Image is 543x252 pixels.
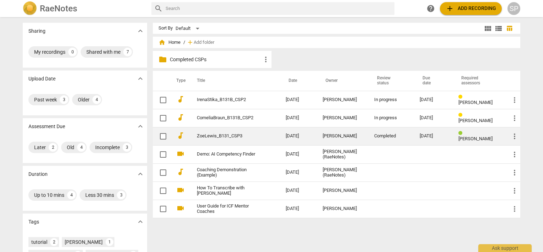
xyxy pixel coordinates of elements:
[197,152,260,157] a: Demo: AI Competency Finder
[374,115,408,121] div: In progress
[136,217,145,226] span: expand_more
[323,149,363,160] div: [PERSON_NAME] (RaeNotes)
[194,40,214,45] span: Add folder
[188,71,280,91] th: Title
[374,97,408,103] div: In progress
[323,206,363,211] div: [PERSON_NAME]
[510,205,519,213] span: more_vert
[123,48,132,56] div: 7
[187,39,194,46] span: add
[197,167,260,178] a: Coaching Demonstration (Example)
[458,136,493,141] span: [PERSON_NAME]
[123,143,131,152] div: 3
[60,95,68,104] div: 3
[446,4,454,13] span: add
[136,122,145,131] span: expand_more
[197,133,260,139] a: ZoeLewis_B131_CSP3
[135,169,146,179] button: Show more
[317,71,369,91] th: Owner
[85,191,114,199] div: Less 30 mins
[158,39,181,46] span: Home
[86,48,120,56] div: Shared with me
[158,55,167,64] span: folder
[78,96,90,103] div: Older
[446,4,496,13] span: Add recording
[197,97,260,103] a: IrenaStika_B131B_CSP2
[135,121,146,132] button: Show more
[458,100,493,105] span: [PERSON_NAME]
[176,23,202,34] div: Default
[414,71,453,91] th: Due date
[136,170,145,178] span: expand_more
[280,71,317,91] th: Date
[65,238,103,246] div: [PERSON_NAME]
[183,40,185,45] span: /
[34,48,65,56] div: My recordings
[504,23,515,34] button: Table view
[280,127,317,145] td: [DATE]
[158,26,173,31] div: Sort By
[440,2,502,15] button: Upload
[106,238,113,246] div: 1
[483,23,493,34] button: Tile view
[420,115,447,121] div: [DATE]
[323,97,363,103] div: [PERSON_NAME]
[67,144,74,151] div: Old
[176,186,185,194] span: videocam
[262,55,270,64] span: more_vert
[176,95,185,104] span: audiotrack
[197,115,260,121] a: CorneliaBraun_B131B_CSP2
[95,144,120,151] div: Incomplete
[484,24,492,33] span: view_module
[458,118,493,123] span: [PERSON_NAME]
[510,96,519,104] span: more_vert
[478,244,532,252] div: Ask support
[34,96,57,103] div: Past week
[136,74,145,83] span: expand_more
[493,23,504,34] button: List view
[28,218,39,226] p: Tags
[23,1,146,16] a: LogoRaeNotes
[166,3,392,14] input: Search
[323,188,363,193] div: [PERSON_NAME]
[135,73,146,84] button: Show more
[176,149,185,158] span: videocam
[136,27,145,35] span: expand_more
[40,4,77,14] h2: RaeNotes
[135,26,146,36] button: Show more
[117,191,125,199] div: 3
[158,39,166,46] span: home
[369,71,414,91] th: Review status
[453,71,505,91] th: Required assessors
[458,94,465,100] span: Review status: in progress
[458,131,465,136] span: Review status: completed
[280,182,317,200] td: [DATE]
[510,150,519,159] span: more_vert
[176,131,185,140] span: audiotrack
[280,109,317,127] td: [DATE]
[68,48,77,56] div: 0
[171,71,188,91] th: Type
[507,2,520,15] button: SP
[176,168,185,176] span: audiotrack
[197,185,260,196] a: How To Transcribe with [PERSON_NAME]
[424,2,437,15] a: Help
[34,191,64,199] div: Up to 10 mins
[510,168,519,177] span: more_vert
[154,4,163,13] span: search
[323,167,363,178] div: [PERSON_NAME] (RaeNotes)
[374,133,408,139] div: Completed
[506,25,513,32] span: table_chart
[280,145,317,163] td: [DATE]
[280,200,317,218] td: [DATE]
[420,97,447,103] div: [DATE]
[28,75,55,83] p: Upload Date
[323,115,363,121] div: [PERSON_NAME]
[28,27,45,35] p: Sharing
[420,133,447,139] div: [DATE]
[67,191,76,199] div: 4
[176,113,185,122] span: audiotrack
[323,133,363,139] div: [PERSON_NAME]
[170,56,262,63] p: Completed CSPs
